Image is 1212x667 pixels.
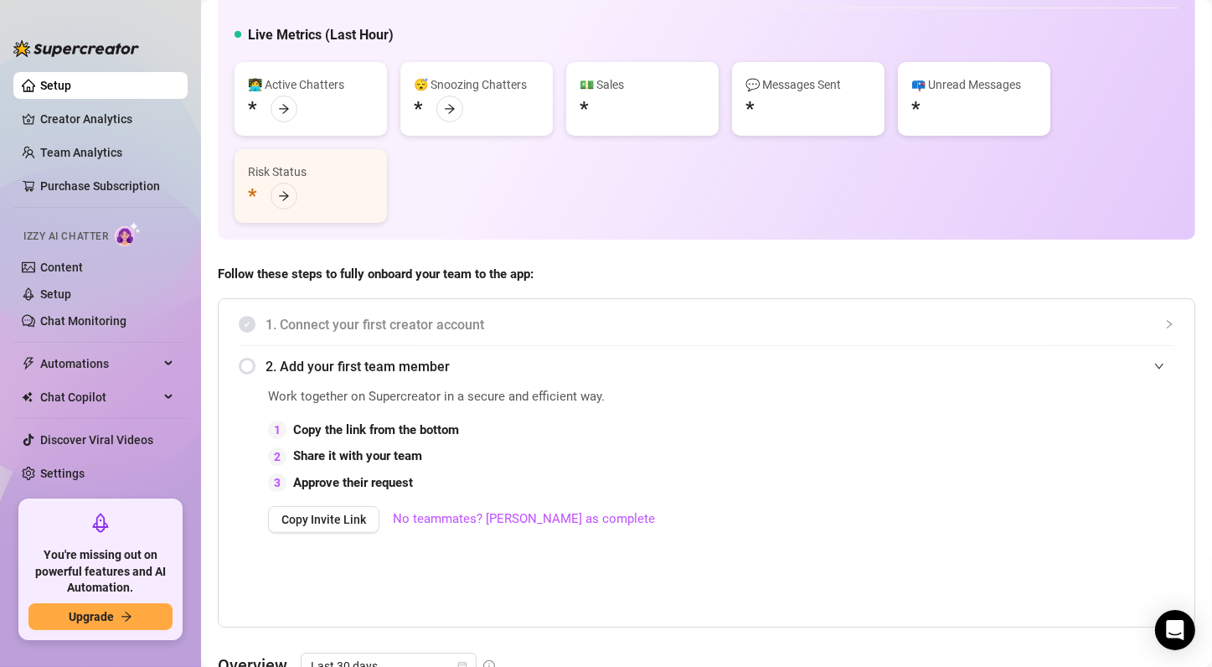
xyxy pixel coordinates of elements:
[40,287,71,301] a: Setup
[268,473,286,492] div: 3
[293,448,422,463] strong: Share it with your team
[23,229,108,245] span: Izzy AI Chatter
[278,190,290,202] span: arrow-right
[266,314,1174,335] span: 1. Connect your first creator account
[266,356,1174,377] span: 2. Add your first team member
[268,421,286,439] div: 1
[69,610,114,623] span: Upgrade
[393,509,655,530] a: No teammates? [PERSON_NAME] as complete
[40,106,174,132] a: Creator Analytics
[90,513,111,533] span: rocket
[22,391,33,403] img: Chat Copilot
[121,611,132,623] span: arrow-right
[40,146,122,159] a: Team Analytics
[40,314,126,328] a: Chat Monitoring
[13,40,139,57] img: logo-BBDzfeDw.svg
[1154,361,1164,371] span: expanded
[278,103,290,115] span: arrow-right
[268,506,379,533] button: Copy Invite Link
[293,475,413,490] strong: Approve their request
[839,387,1174,602] iframe: Adding Team Members
[444,103,456,115] span: arrow-right
[239,304,1174,345] div: 1. Connect your first creator account
[268,447,286,466] div: 2
[1155,610,1195,650] div: Open Intercom Messenger
[40,384,159,411] span: Chat Copilot
[40,79,71,92] a: Setup
[911,75,1037,94] div: 📪 Unread Messages
[22,357,35,370] span: thunderbolt
[28,603,173,630] button: Upgradearrow-right
[248,75,374,94] div: 👩‍💻 Active Chatters
[248,25,394,45] h5: Live Metrics (Last Hour)
[414,75,539,94] div: 😴 Snoozing Chatters
[268,387,797,407] span: Work together on Supercreator in a secure and efficient way.
[40,467,85,480] a: Settings
[40,261,83,274] a: Content
[115,222,141,246] img: AI Chatter
[745,75,871,94] div: 💬 Messages Sent
[40,173,174,199] a: Purchase Subscription
[28,547,173,597] span: You're missing out on powerful features and AI Automation.
[293,422,459,437] strong: Copy the link from the bottom
[580,75,705,94] div: 💵 Sales
[218,266,534,282] strong: Follow these steps to fully onboard your team to the app:
[281,513,366,526] span: Copy Invite Link
[239,346,1174,387] div: 2. Add your first team member
[40,350,159,377] span: Automations
[1164,319,1174,329] span: collapsed
[40,433,153,447] a: Discover Viral Videos
[248,163,374,181] div: Risk Status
